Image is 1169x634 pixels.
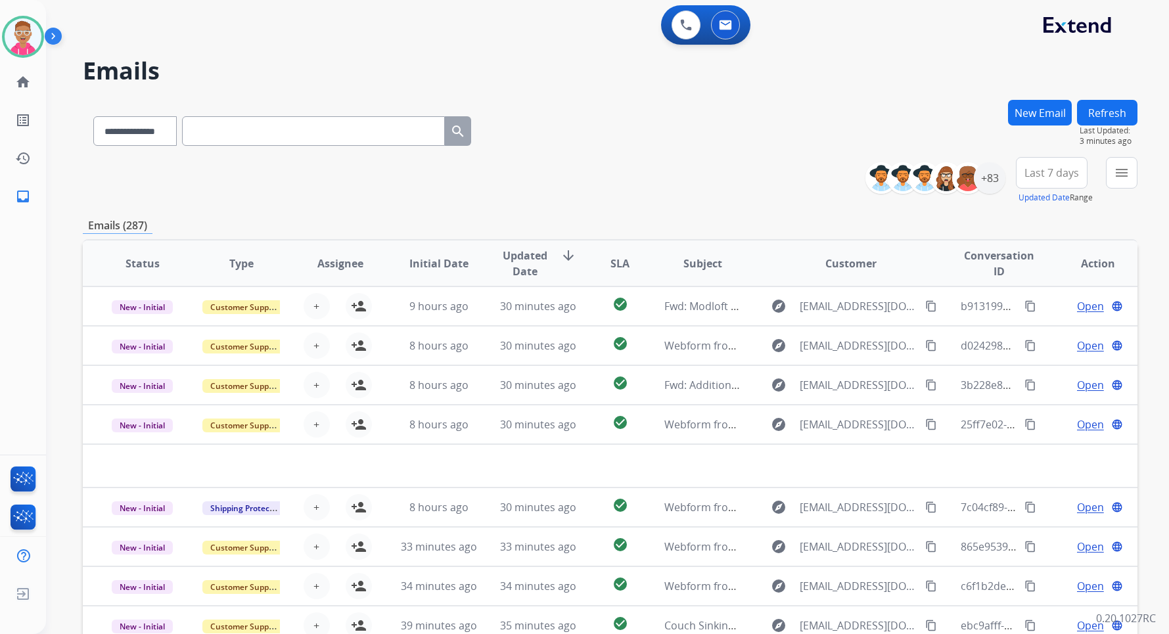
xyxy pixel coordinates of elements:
[961,248,1038,279] span: Conversation ID
[1111,580,1123,592] mat-icon: language
[664,579,962,593] span: Webform from [EMAIL_ADDRESS][DOMAIN_NAME] on [DATE]
[1114,165,1130,181] mat-icon: menu
[1077,377,1104,393] span: Open
[351,578,367,594] mat-icon: person_add
[1024,620,1036,631] mat-icon: content_copy
[409,417,469,432] span: 8 hours ago
[1111,379,1123,391] mat-icon: language
[1039,240,1137,286] th: Action
[15,189,31,204] mat-icon: inbox
[1111,541,1123,553] mat-icon: language
[15,74,31,90] mat-icon: home
[771,417,787,432] mat-icon: explore
[500,539,576,554] span: 33 minutes ago
[800,539,918,555] span: [EMAIL_ADDRESS][DOMAIN_NAME]
[771,539,787,555] mat-icon: explore
[961,417,1148,432] span: 25ff7e02-fe61-467b-bbf7-ff3c4cb30df2
[1008,100,1072,125] button: New Email
[401,618,477,633] span: 39 minutes ago
[961,338,1160,353] span: d0242981-5c60-40ec-8c32-449fb66a6b57
[612,576,628,592] mat-icon: check_circle
[202,419,288,432] span: Customer Support
[800,618,918,633] span: [EMAIL_ADDRESS][DOMAIN_NAME]
[612,497,628,513] mat-icon: check_circle
[800,377,918,393] span: [EMAIL_ADDRESS][DOMAIN_NAME]
[612,537,628,553] mat-icon: check_circle
[202,580,288,594] span: Customer Support
[1077,338,1104,353] span: Open
[1077,618,1104,633] span: Open
[1077,499,1104,515] span: Open
[5,18,41,55] img: avatar
[664,618,746,633] span: Couch Sinking in
[771,618,787,633] mat-icon: explore
[1077,298,1104,314] span: Open
[925,580,937,592] mat-icon: content_copy
[202,379,288,393] span: Customer Support
[202,300,288,314] span: Customer Support
[961,378,1165,392] span: 3b228e80-b1e5-49ce-94a5-bd0e2c4b2512
[83,217,152,234] p: Emails (287)
[925,541,937,553] mat-icon: content_copy
[229,256,254,271] span: Type
[800,578,918,594] span: [EMAIL_ADDRESS][DOMAIN_NAME]
[1019,192,1070,203] button: Updated Date
[351,377,367,393] mat-icon: person_add
[664,338,962,353] span: Webform from [EMAIL_ADDRESS][DOMAIN_NAME] on [DATE]
[1024,170,1079,175] span: Last 7 days
[83,58,1137,84] h2: Emails
[401,539,477,554] span: 33 minutes ago
[1111,340,1123,351] mat-icon: language
[1024,541,1036,553] mat-icon: content_copy
[1024,379,1036,391] mat-icon: content_copy
[15,112,31,128] mat-icon: list_alt
[1077,100,1137,125] button: Refresh
[500,299,576,313] span: 30 minutes ago
[317,256,363,271] span: Assignee
[409,500,469,514] span: 8 hours ago
[925,300,937,312] mat-icon: content_copy
[1096,610,1156,626] p: 0.20.1027RC
[313,377,319,393] span: +
[771,499,787,515] mat-icon: explore
[925,379,937,391] mat-icon: content_copy
[304,494,330,520] button: +
[1080,136,1137,147] span: 3 minutes ago
[409,378,469,392] span: 8 hours ago
[1024,340,1036,351] mat-icon: content_copy
[800,499,918,515] span: [EMAIL_ADDRESS][DOMAIN_NAME]
[409,299,469,313] span: 9 hours ago
[351,417,367,432] mat-icon: person_add
[1016,157,1088,189] button: Last 7 days
[612,415,628,430] mat-icon: check_circle
[825,256,877,271] span: Customer
[500,378,576,392] span: 30 minutes ago
[15,150,31,166] mat-icon: history
[683,256,722,271] span: Subject
[1024,580,1036,592] mat-icon: content_copy
[961,618,1153,633] span: ebc9afff-5f46-4ef9-b6a0-d252cebde971
[313,539,319,555] span: +
[313,618,319,633] span: +
[351,338,367,353] mat-icon: person_add
[351,499,367,515] mat-icon: person_add
[612,616,628,631] mat-icon: check_circle
[202,541,288,555] span: Customer Support
[961,299,1163,313] span: b913199d-bd66-47a8-87dc-37902f11ea9e
[664,299,944,313] span: Fwd: Modloft Spruce Modular Sofa 8218720 and 8218721
[313,298,319,314] span: +
[500,579,576,593] span: 34 minutes ago
[1080,125,1137,136] span: Last Updated:
[401,579,477,593] span: 34 minutes ago
[304,411,330,438] button: +
[313,417,319,432] span: +
[612,375,628,391] mat-icon: check_circle
[313,338,319,353] span: +
[664,417,962,432] span: Webform from [EMAIL_ADDRESS][DOMAIN_NAME] on [DATE]
[961,539,1162,554] span: 865e9539-e9b7-4801-8f08-41ed92dac30d
[313,578,319,594] span: +
[409,256,469,271] span: Initial Date
[202,340,288,353] span: Customer Support
[961,500,1160,514] span: 7c04cf89-d0d6-4de9-8ec5-977389517575
[974,162,1005,194] div: +83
